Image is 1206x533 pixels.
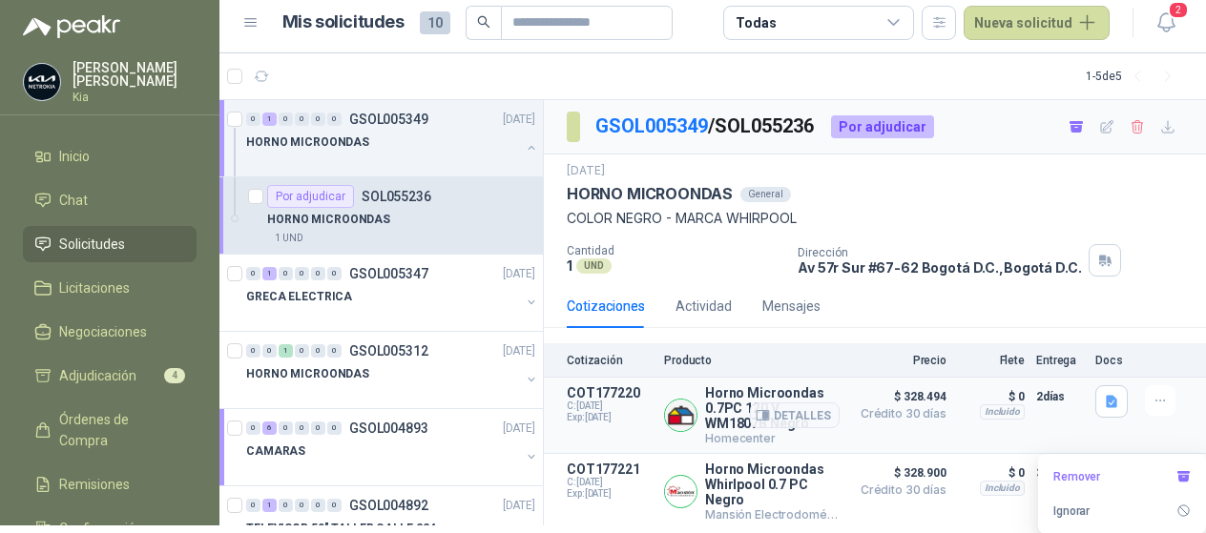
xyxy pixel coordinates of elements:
[349,113,428,126] p: GSOL005349
[567,400,653,412] span: C: [DATE]
[59,321,147,342] span: Negociaciones
[567,385,653,400] p: COT177220
[567,296,645,317] div: Cotizaciones
[1046,496,1198,526] button: Ignorar
[567,477,653,488] span: C: [DATE]
[980,404,1025,420] div: Incluido
[567,244,782,257] p: Cantidad
[362,190,431,203] p: SOL055236
[246,417,539,478] a: 0 6 0 0 0 0 GSOL004893[DATE] CAMARAS
[262,421,277,435] div: 6
[23,138,197,174] a: Inicio
[349,344,428,358] p: GSOL005312
[705,431,840,445] p: Homecenter
[267,231,311,246] div: 1 UND
[164,368,185,383] span: 4
[349,267,428,280] p: GSOL005347
[295,113,309,126] div: 0
[295,421,309,435] div: 0
[503,111,535,129] p: [DATE]
[246,499,260,512] div: 0
[1168,1,1189,19] span: 2
[958,385,1025,408] p: $ 0
[503,265,535,283] p: [DATE]
[958,354,1025,367] p: Flete
[246,344,260,358] div: 0
[595,114,708,137] a: GSOL005349
[736,12,776,33] div: Todas
[311,344,325,358] div: 0
[1149,6,1183,40] button: 2
[23,226,197,262] a: Solicitudes
[262,499,277,512] div: 1
[23,182,197,218] a: Chat
[311,113,325,126] div: 0
[567,208,1183,229] p: COLOR NEGRO - MARCA WHIRPOOL
[59,234,125,255] span: Solicitudes
[567,162,605,180] p: [DATE]
[246,108,539,169] a: 0 1 0 0 0 0 GSOL005349[DATE] HORNO MICROONDAS
[73,61,197,88] p: [PERSON_NAME] [PERSON_NAME]
[23,270,197,306] a: Licitaciones
[262,344,277,358] div: 0
[23,358,197,394] a: Adjudicación4
[59,146,90,167] span: Inicio
[851,354,946,367] p: Precio
[477,15,490,29] span: search
[246,421,260,435] div: 0
[349,499,428,512] p: GSOL004892
[23,314,197,350] a: Negociaciones
[267,211,390,229] p: HORNO MICROONDAS
[567,257,572,274] p: 1
[59,409,178,451] span: Órdenes de Compra
[327,113,342,126] div: 0
[1086,61,1183,92] div: 1 - 5 de 5
[23,401,197,459] a: Órdenes de Compra
[664,354,840,367] p: Producto
[567,412,653,423] span: Exp: [DATE]
[24,64,60,100] img: Company Logo
[262,267,277,280] div: 1
[705,507,840,522] p: Mansión Electrodomésticos
[295,344,309,358] div: 0
[267,185,354,208] div: Por adjudicar
[349,421,428,435] p: GSOL004893
[327,421,342,435] div: 0
[1036,461,1084,484] p: 3 días
[311,499,325,512] div: 0
[851,484,946,496] span: Crédito 30 días
[219,177,543,255] a: Por adjudicarSOL055236HORNO MICROONDAS1 UND
[762,296,821,317] div: Mensajes
[246,288,352,306] p: GRECA ELECTRICA
[279,344,293,358] div: 1
[676,296,732,317] div: Actividad
[980,481,1025,496] div: Incluido
[246,365,369,383] p: HORNO MICROONDAS
[958,461,1025,484] p: $ 0
[311,267,325,280] div: 0
[1046,461,1198,492] button: Remover
[665,400,697,431] img: Company Logo
[246,442,305,461] p: CAMARAS
[246,113,260,126] div: 0
[59,365,136,386] span: Adjudicación
[567,354,653,367] p: Cotización
[23,15,120,38] img: Logo peakr
[740,187,791,202] div: General
[851,461,946,484] span: $ 328.900
[964,6,1110,40] button: Nueva solicitud
[750,402,840,428] button: Detalles
[327,267,342,280] div: 0
[567,488,653,500] span: Exp: [DATE]
[311,421,325,435] div: 0
[279,267,293,280] div: 0
[798,246,1081,259] p: Dirección
[23,466,197,502] a: Remisiones
[59,474,130,495] span: Remisiones
[567,184,733,204] p: HORNO MICROONDAS
[295,499,309,512] div: 0
[705,385,840,431] p: Horno Microondas 0.7PC 120 V WM1807B Negro
[1036,385,1084,408] p: 2 días
[327,344,342,358] div: 0
[851,408,946,420] span: Crédito 30 días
